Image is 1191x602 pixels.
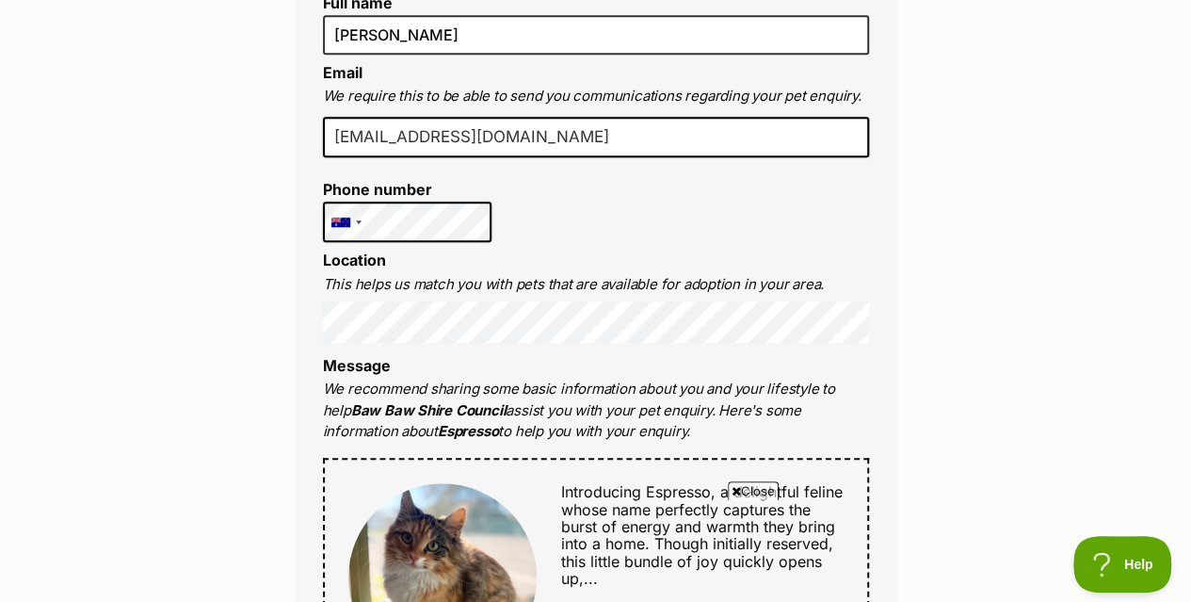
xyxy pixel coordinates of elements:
[323,251,386,269] label: Location
[323,379,869,443] p: We recommend sharing some basic information about you and your lifestyle to help assist you with ...
[728,481,779,500] span: Close
[561,482,843,588] span: Introducing Espresso, a delightful feline whose name perfectly captures the burst of energy and w...
[323,86,869,107] p: We require this to be able to send you communications regarding your pet enquiry.
[438,422,498,440] strong: Espresso
[323,181,492,198] label: Phone number
[1073,536,1172,593] iframe: Help Scout Beacon - Open
[323,15,869,55] input: E.g. Jimmy Chew
[324,203,367,242] div: Australia: +61
[323,63,362,82] label: Email
[323,356,391,375] label: Message
[139,508,1053,593] iframe: Advertisement
[323,274,869,296] p: This helps us match you with pets that are available for adoption in your area.
[351,401,507,419] strong: Baw Baw Shire Council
